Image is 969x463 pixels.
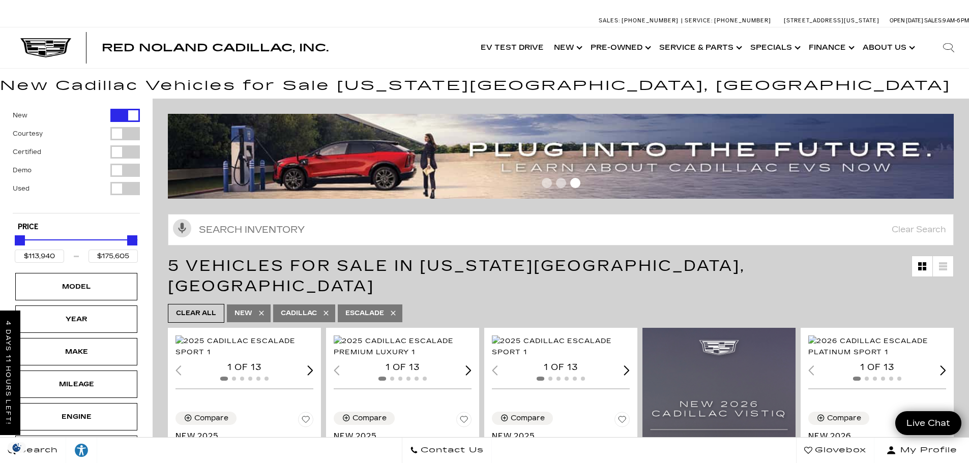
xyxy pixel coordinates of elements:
[402,438,492,463] a: Contact Us
[15,436,137,463] div: ColorColor
[16,443,58,457] span: Search
[13,183,30,194] label: Used
[51,411,102,422] div: Engine
[334,412,395,425] button: Compare Vehicle
[5,442,28,453] img: Opt-Out Icon
[15,250,64,263] input: Minimum
[175,412,237,425] button: Compare Vehicle
[614,412,630,431] button: Save Vehicle
[13,129,43,139] label: Courtesy
[334,335,473,358] img: 2025 Cadillac Escalade Premium Luxury 1
[808,362,946,373] div: 1 of 13
[901,417,955,429] span: Live Chat
[353,414,387,423] div: Compare
[465,365,472,375] div: Next slide
[173,219,191,237] svg: Click to toggle on voice search
[13,110,27,120] label: New
[808,335,948,358] img: 2026 Cadillac Escalade Platinum Sport 1
[827,414,861,423] div: Compare
[13,109,140,213] div: Filter by Vehicle Type
[681,18,774,23] a: Service: [PHONE_NUMBER]
[808,412,869,425] button: Compare Vehicle
[89,250,138,263] input: Maximum
[51,379,102,390] div: Mileage
[808,431,946,461] a: New 2026Cadillac Escalade Platinum Sport
[624,365,630,375] div: Next slide
[858,27,918,68] a: About Us
[334,431,464,441] span: New 2025
[784,17,879,24] a: [STREET_ADDRESS][US_STATE]
[334,362,472,373] div: 1 of 13
[334,335,473,358] div: 1 / 2
[476,27,549,68] a: EV Test Drive
[492,412,553,425] button: Compare Vehicle
[654,27,745,68] a: Service & Parts
[168,257,745,295] span: 5 Vehicles for Sale in [US_STATE][GEOGRAPHIC_DATA], [GEOGRAPHIC_DATA]
[912,256,932,276] a: Grid View
[15,235,25,245] div: Minimum Price
[890,17,923,24] span: Open [DATE]
[281,307,317,320] span: Cadillac
[5,442,28,453] section: Click to Open Cookie Consent Modal
[298,412,313,431] button: Save Vehicle
[492,362,630,373] div: 1 of 13
[804,27,858,68] a: Finance
[175,431,313,451] a: New 2025Cadillac Escalade Sport
[175,335,315,358] div: 1 / 2
[334,431,472,461] a: New 2025Cadillac Escalade Premium Luxury
[492,335,631,358] div: 1 / 2
[492,431,622,441] span: New 2025
[896,443,957,457] span: My Profile
[549,27,585,68] a: New
[345,307,384,320] span: Escalade
[895,411,961,435] a: Live Chat
[685,17,713,24] span: Service:
[599,18,681,23] a: Sales: [PHONE_NUMBER]
[175,431,306,441] span: New 2025
[168,114,961,199] img: ev-blog-post-banners4
[808,335,948,358] div: 1 / 2
[307,365,313,375] div: Next slide
[585,27,654,68] a: Pre-Owned
[943,17,969,24] span: 9 AM-6 PM
[66,443,97,458] div: Explore your accessibility options
[622,17,679,24] span: [PHONE_NUMBER]
[15,273,137,300] div: ModelModel
[418,443,484,457] span: Contact Us
[511,414,545,423] div: Compare
[194,414,228,423] div: Compare
[874,438,969,463] button: Open user profile menu
[456,412,472,431] button: Save Vehicle
[492,431,630,451] a: New 2025Cadillac Escalade Sport
[15,338,137,365] div: MakeMake
[13,165,32,175] label: Demo
[13,147,41,157] label: Certified
[796,438,874,463] a: Glovebox
[15,403,137,430] div: EngineEngine
[745,27,804,68] a: Specials
[492,335,631,358] img: 2025 Cadillac Escalade Sport 1
[102,42,329,54] span: Red Noland Cadillac, Inc.
[808,431,938,441] span: New 2026
[940,365,946,375] div: Next slide
[175,362,313,373] div: 1 of 13
[928,27,969,68] div: Search
[15,232,138,263] div: Price
[15,371,137,398] div: MileageMileage
[15,305,137,333] div: YearYear
[176,307,216,320] span: Clear All
[812,443,866,457] span: Glovebox
[51,281,102,292] div: Model
[599,17,620,24] span: Sales:
[556,178,566,188] span: Go to slide 2
[18,223,135,232] h5: Price
[127,235,137,245] div: Maximum Price
[168,214,954,245] input: Search Inventory
[714,17,771,24] span: [PHONE_NUMBER]
[924,17,943,24] span: Sales:
[234,307,252,320] span: New
[51,314,102,325] div: Year
[20,38,71,57] img: Cadillac Dark Logo with Cadillac White Text
[542,178,552,188] span: Go to slide 1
